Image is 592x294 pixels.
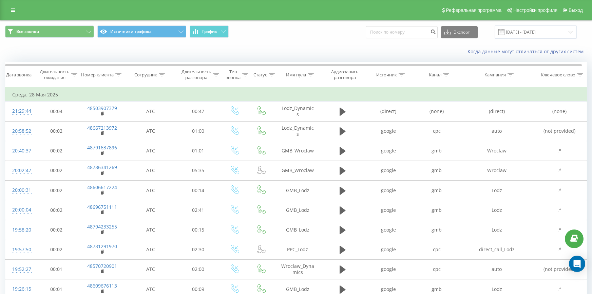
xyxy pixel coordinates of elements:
div: 20:00:04 [12,203,27,217]
td: google [364,240,413,259]
td: google [364,121,413,141]
a: 48786341269 [87,164,117,170]
td: (direct) [461,102,533,121]
td: АТС [126,220,176,240]
td: Lodz [461,220,533,240]
a: 48794233255 [87,223,117,230]
td: cpc [413,259,461,279]
td: google [364,161,413,180]
td: (none) [413,102,461,121]
a: 48609676113 [87,282,117,289]
td: АТС [126,141,176,161]
a: 48503907379 [87,105,117,111]
div: Дата звонка [6,72,32,78]
td: АТС [126,200,176,220]
a: 48791637896 [87,144,117,151]
a: 48606617224 [87,184,117,190]
td: (not provided) [533,121,587,141]
td: 02:41 [176,200,221,220]
td: (not provided) [533,259,587,279]
td: auto [461,259,533,279]
td: google [364,220,413,240]
div: Аудиозапись разговора [327,69,362,80]
td: gmb [413,200,461,220]
div: Номер клиента [81,72,114,78]
span: Реферальная программа [446,7,501,13]
td: Wroclaw [461,141,533,161]
td: google [364,259,413,279]
td: GMB_Lodz [274,220,321,240]
td: Wroclaw_Dynamics [274,259,321,279]
a: Когда данные могут отличаться от других систем [467,48,587,55]
a: 48731291970 [87,243,117,250]
td: Wroclaw [461,161,533,180]
td: 01:01 [176,141,221,161]
td: gmb [413,220,461,240]
td: 00:02 [34,181,79,200]
div: Open Intercom Messenger [569,256,585,272]
div: 20:02:47 [12,164,27,177]
td: Lodz_Dynamics [274,121,321,141]
td: direct_call_Lodz [461,240,533,259]
div: 19:57:50 [12,243,27,256]
td: 00:02 [34,161,79,180]
td: АТС [126,181,176,200]
span: Все звонки [16,29,39,34]
div: Тип звонка [226,69,241,80]
div: 19:58:20 [12,223,27,237]
td: АТС [126,240,176,259]
td: PPC_Lodz [274,240,321,259]
div: 20:00:31 [12,184,27,197]
div: Источник [376,72,397,78]
div: Статус [253,72,267,78]
td: (direct) [364,102,413,121]
td: gmb [413,181,461,200]
td: 00:01 [34,259,79,279]
td: Lodz [461,181,533,200]
td: Lodz [461,200,533,220]
div: 21:29:44 [12,105,27,118]
div: Имя пула [286,72,306,78]
td: АТС [126,102,176,121]
td: cpc [413,240,461,259]
td: 02:00 [176,259,221,279]
button: График [190,25,229,38]
a: 48570720901 [87,263,117,269]
td: cpc [413,121,461,141]
td: google [364,200,413,220]
td: Lodz_Dynamics [274,102,321,121]
div: 19:52:27 [12,263,27,276]
td: GMB_Lodz [274,181,321,200]
td: 00:02 [34,121,79,141]
td: auto [461,121,533,141]
div: Канал [429,72,441,78]
td: 00:15 [176,220,221,240]
div: 20:40:37 [12,144,27,158]
input: Поиск по номеру [366,26,438,38]
td: 00:04 [34,102,79,121]
td: google [364,141,413,161]
td: 02:30 [176,240,221,259]
div: Длительность разговора [182,69,211,80]
td: 00:02 [34,220,79,240]
td: google [364,181,413,200]
span: График [202,29,217,34]
div: 20:58:52 [12,125,27,138]
td: 00:02 [34,240,79,259]
td: 00:02 [34,200,79,220]
a: 48667213972 [87,125,117,131]
td: 01:00 [176,121,221,141]
span: Выход [569,7,583,13]
div: Кампания [484,72,506,78]
td: АТС [126,161,176,180]
td: 00:47 [176,102,221,121]
button: Экспорт [441,26,478,38]
td: 00:14 [176,181,221,200]
td: Среда, 28 Мая 2025 [5,88,587,102]
button: Все звонки [5,25,94,38]
td: gmb [413,161,461,180]
td: 05:35 [176,161,221,180]
div: Длительность ожидания [40,69,70,80]
td: 00:02 [34,141,79,161]
span: Настройки профиля [513,7,557,13]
